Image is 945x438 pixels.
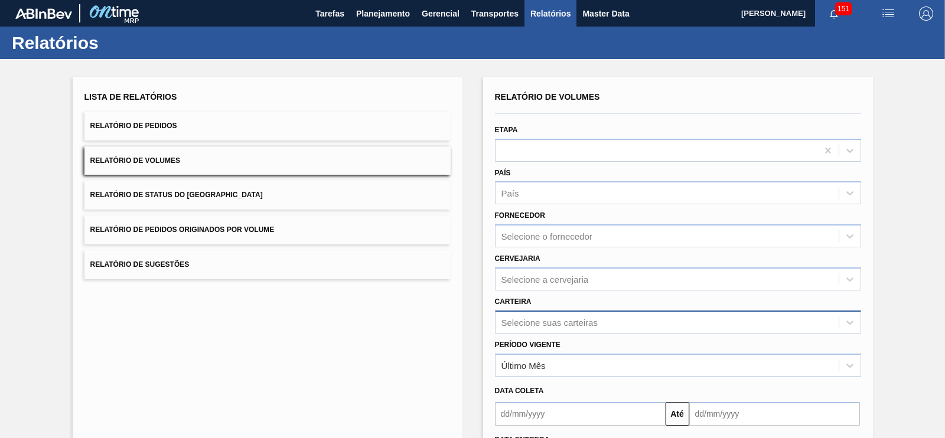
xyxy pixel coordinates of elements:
[815,5,853,22] button: Notificações
[495,254,540,263] label: Cervejaria
[666,402,689,426] button: Até
[356,6,410,21] span: Planejamento
[919,6,933,21] img: Logout
[495,211,545,220] label: Fornecedor
[501,231,592,241] div: Selecione o fornecedor
[84,92,177,102] span: Lista de Relatórios
[501,360,546,370] div: Último Mês
[422,6,460,21] span: Gerencial
[582,6,629,21] span: Master Data
[12,36,221,50] h1: Relatórios
[689,402,860,426] input: dd/mm/yyyy
[881,6,895,21] img: userActions
[495,126,518,134] label: Etapa
[15,8,72,19] img: TNhmsLtSVTkK8tSr43FrP2fwEKptu5GPRR3wAAAABJRU5ErkJggg==
[90,191,263,199] span: Relatório de Status do [GEOGRAPHIC_DATA]
[84,112,451,140] button: Relatório de Pedidos
[90,225,275,234] span: Relatório de Pedidos Originados por Volume
[495,387,544,395] span: Data coleta
[84,146,451,175] button: Relatório de Volumes
[530,6,571,21] span: Relatórios
[495,92,600,102] span: Relatório de Volumes
[835,2,852,15] span: 151
[501,317,598,327] div: Selecione suas carteiras
[495,169,511,177] label: País
[90,156,180,165] span: Relatório de Volumes
[84,250,451,279] button: Relatório de Sugestões
[495,341,561,349] label: Período Vigente
[495,402,666,426] input: dd/mm/yyyy
[90,260,190,269] span: Relatório de Sugestões
[90,122,177,130] span: Relatório de Pedidos
[315,6,344,21] span: Tarefas
[501,274,589,284] div: Selecione a cervejaria
[471,6,519,21] span: Transportes
[501,188,519,198] div: País
[84,215,451,244] button: Relatório de Pedidos Originados por Volume
[495,298,532,306] label: Carteira
[84,181,451,210] button: Relatório de Status do [GEOGRAPHIC_DATA]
